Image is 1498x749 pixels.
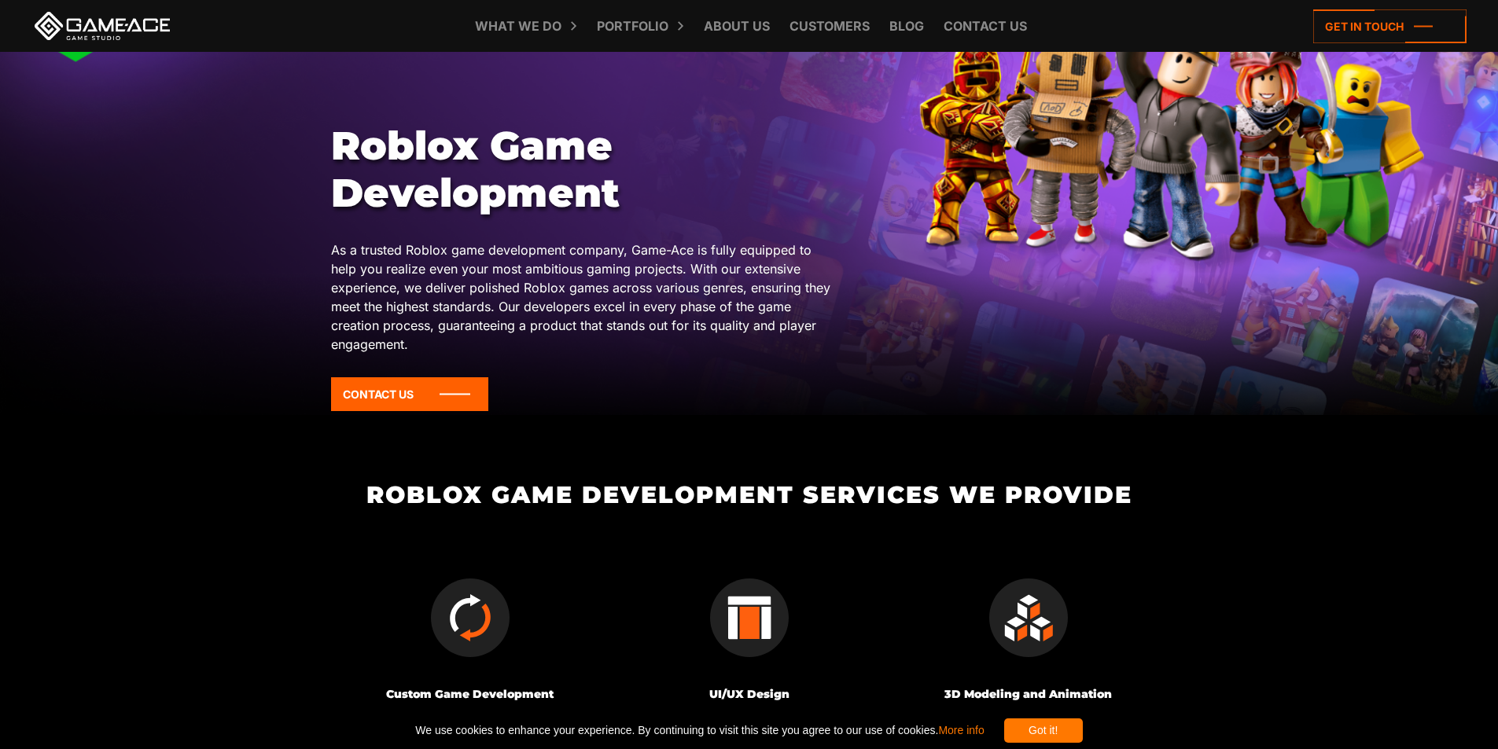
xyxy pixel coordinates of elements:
[1004,718,1083,743] div: Got it!
[938,724,984,736] a: More info
[431,578,510,657] img: Custom Game Development
[331,377,488,411] a: Contact Us
[415,718,984,743] span: We use cookies to enhance your experience. By continuing to visit this site you agree to our use ...
[1313,9,1467,43] a: Get in touch
[331,123,833,217] h1: Roblox Game Development
[710,578,789,657] img: UI/UX Design
[616,688,883,700] h3: UI/UX Design
[989,578,1068,657] img: 3D Modeling and Animation
[337,688,604,700] h3: Custom Game Development
[331,240,833,354] p: As a trusted Roblox game development company, Game-Ace is fully equipped to help you realize even...
[330,482,1168,508] h2: Roblox Game Development Services We Provide
[895,688,1162,700] h3: 3D Modeling and Animation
